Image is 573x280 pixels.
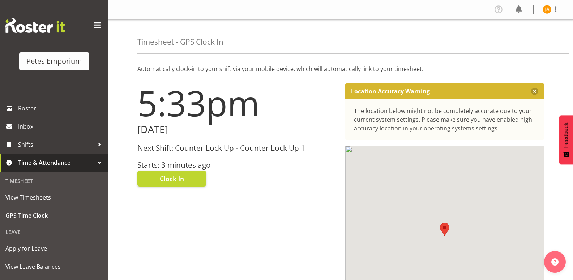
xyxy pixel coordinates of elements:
p: Automatically clock-in to your shift via your mobile device, which will automatically link to you... [137,64,544,73]
span: Feedback [563,122,569,148]
div: Timesheet [2,174,107,188]
span: Roster [18,103,105,114]
h4: Timesheet - GPS Clock In [137,38,223,46]
a: Apply for Leave [2,239,107,258]
span: GPS Time Clock [5,210,103,221]
span: Apply for Leave [5,243,103,254]
img: jeseryl-armstrong10788.jpg [543,5,551,14]
img: Rosterit website logo [5,18,65,33]
a: View Leave Balances [2,258,107,276]
span: Clock In [160,174,184,183]
h2: [DATE] [137,124,337,135]
h1: 5:33pm [137,83,337,122]
button: Close message [531,88,538,95]
span: Time & Attendance [18,157,94,168]
div: The location below might not be completely accurate due to your current system settings. Please m... [354,106,536,133]
div: Leave [2,225,107,239]
button: Clock In [137,171,206,187]
button: Feedback - Show survey [559,115,573,164]
a: View Timesheets [2,188,107,206]
p: Location Accuracy Warning [351,88,430,95]
h3: Next Shift: Counter Lock Up - Counter Lock Up 1 [137,144,337,152]
div: Petes Emporium [26,56,82,67]
span: Inbox [18,121,105,132]
a: GPS Time Clock [2,206,107,225]
span: Shifts [18,139,94,150]
img: help-xxl-2.png [551,258,559,266]
h3: Starts: 3 minutes ago [137,161,337,169]
span: View Leave Balances [5,261,103,272]
span: View Timesheets [5,192,103,203]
